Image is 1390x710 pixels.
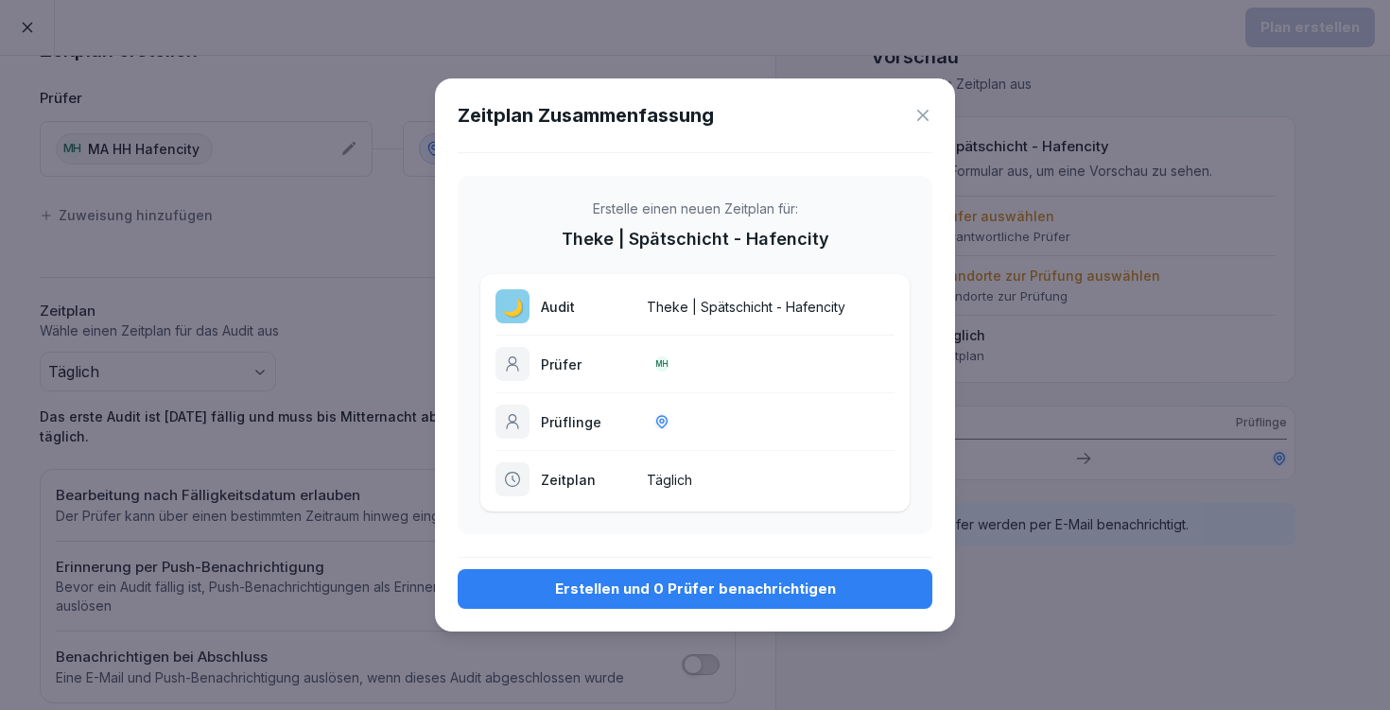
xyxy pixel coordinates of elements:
[654,356,669,372] div: MH
[647,297,895,317] p: Theke | Spätschicht - Hafencity
[541,412,635,432] p: Prüflinge
[458,569,932,609] button: Erstellen und 0 Prüfer benachrichtigen
[647,470,895,490] p: Täglich
[562,226,829,251] p: Theke | Spätschicht - Hafencity
[458,101,714,130] h1: Zeitplan Zusammenfassung
[541,470,635,490] p: Zeitplan
[473,579,917,599] div: Erstellen und 0 Prüfer benachrichtigen
[541,297,635,317] p: Audit
[541,355,635,374] p: Prüfer
[593,199,798,218] p: Erstelle einen neuen Zeitplan für:
[502,294,523,320] p: 🌙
